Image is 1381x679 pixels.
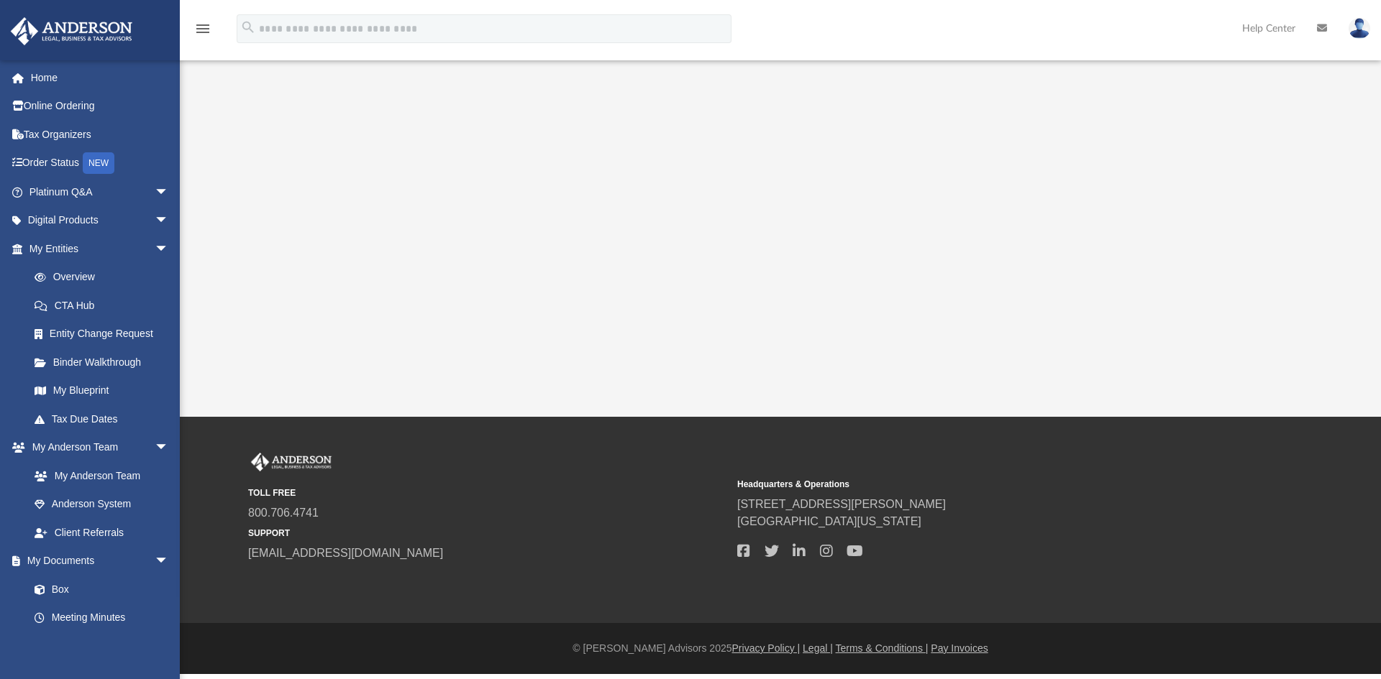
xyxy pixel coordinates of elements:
small: Headquarters & Operations [737,478,1216,491]
a: My Documentsarrow_drop_down [10,547,183,576]
a: Anderson System [20,490,183,519]
span: arrow_drop_down [155,547,183,576]
a: [EMAIL_ADDRESS][DOMAIN_NAME] [248,547,443,559]
a: Tax Due Dates [20,405,191,433]
a: menu [194,27,211,37]
a: Order StatusNEW [10,149,191,178]
a: [GEOGRAPHIC_DATA][US_STATE] [737,515,921,527]
a: Entity Change Request [20,320,191,348]
small: TOLL FREE [248,486,727,499]
a: Binder Walkthrough [20,348,191,377]
a: Client Referrals [20,518,183,547]
a: Terms & Conditions | [836,642,929,654]
a: My Blueprint [20,377,183,405]
a: Tax Organizers [10,120,191,149]
a: Online Ordering [10,92,191,121]
a: Legal | [803,642,833,654]
a: Box [20,575,176,604]
small: SUPPORT [248,527,727,540]
span: arrow_drop_down [155,177,183,207]
a: Overview [20,263,191,292]
span: arrow_drop_down [155,234,183,264]
div: NEW [83,152,114,174]
a: CTA Hub [20,291,191,320]
div: © [PERSON_NAME] Advisors 2025 [180,641,1381,656]
a: 800.706.4741 [248,507,319,519]
a: Pay Invoices [931,642,988,654]
img: Anderson Advisors Platinum Portal [248,453,334,471]
img: User Pic [1349,18,1370,39]
i: menu [194,20,211,37]
a: Meeting Minutes [20,604,183,632]
a: My Anderson Teamarrow_drop_down [10,433,183,462]
a: My Anderson Team [20,461,176,490]
span: arrow_drop_down [155,206,183,236]
a: [STREET_ADDRESS][PERSON_NAME] [737,498,946,510]
img: Anderson Advisors Platinum Portal [6,17,137,45]
i: search [240,19,256,35]
a: Platinum Q&Aarrow_drop_down [10,177,191,206]
a: Home [10,63,191,92]
span: arrow_drop_down [155,433,183,463]
a: My Entitiesarrow_drop_down [10,234,191,263]
a: Privacy Policy | [732,642,801,654]
a: Digital Productsarrow_drop_down [10,206,191,235]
